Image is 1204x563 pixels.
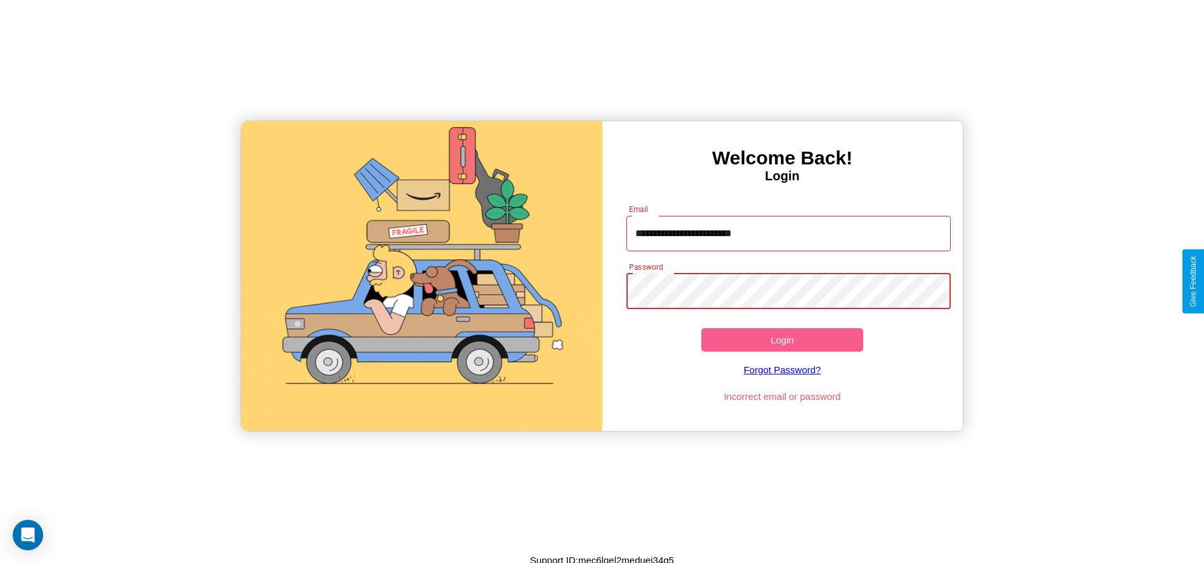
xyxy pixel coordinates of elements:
h3: Welcome Back! [602,147,963,169]
div: Open Intercom Messenger [13,520,43,550]
h4: Login [602,169,963,183]
label: Password [629,262,663,272]
div: Give Feedback [1189,256,1198,307]
p: Incorrect email or password [620,388,944,405]
a: Forgot Password? [620,352,944,388]
button: Login [701,328,864,352]
label: Email [629,204,649,215]
img: gif [241,121,602,431]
